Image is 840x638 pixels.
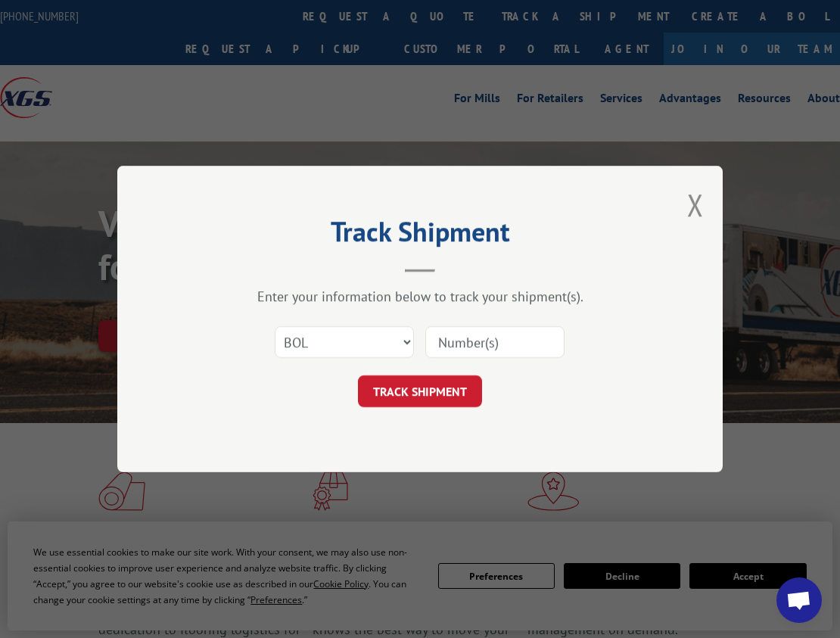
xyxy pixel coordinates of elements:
[358,375,482,407] button: TRACK SHIPMENT
[687,185,704,225] button: Close modal
[776,577,822,623] div: Open chat
[425,326,565,358] input: Number(s)
[193,221,647,250] h2: Track Shipment
[193,288,647,305] div: Enter your information below to track your shipment(s).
